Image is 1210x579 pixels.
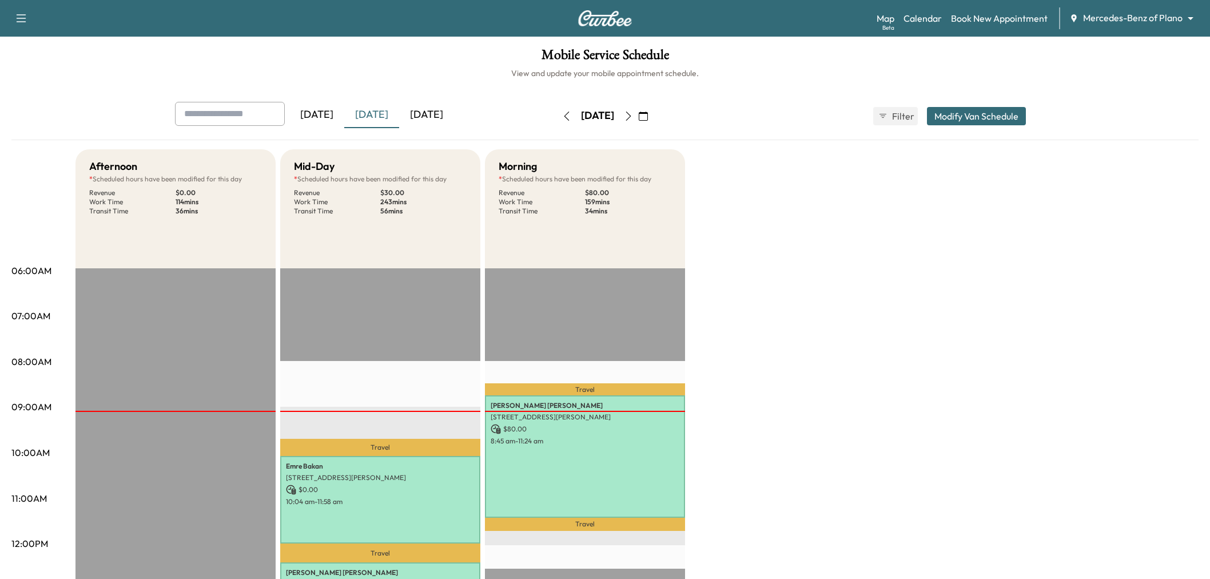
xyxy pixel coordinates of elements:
button: Modify Van Schedule [927,107,1026,125]
p: [STREET_ADDRESS][PERSON_NAME] [491,413,679,422]
p: [PERSON_NAME] [PERSON_NAME] [286,568,475,577]
p: Scheduled hours have been modified for this day [294,175,467,184]
p: 08:00AM [11,355,51,368]
div: [DATE] [399,102,454,128]
span: Mercedes-Benz of Plano [1083,11,1183,25]
p: Transit Time [294,207,380,216]
p: 07:00AM [11,309,50,323]
div: [DATE] [581,109,614,123]
a: Calendar [903,11,942,25]
p: Emre Bakan [286,462,475,471]
h1: Mobile Service Schedule [11,48,1199,68]
button: Filter [873,107,918,125]
p: 243 mins [380,197,467,207]
p: 114 mins [176,197,262,207]
p: Transit Time [89,207,176,216]
div: [DATE] [344,102,399,128]
p: Travel [485,518,685,531]
p: Transit Time [499,207,585,216]
p: 159 mins [585,197,671,207]
p: 10:00AM [11,446,50,459]
p: 06:00AM [11,264,51,277]
p: $ 0.00 [176,188,262,197]
p: $ 30.00 [380,188,467,197]
div: [DATE] [289,102,344,128]
p: 56 mins [380,207,467,216]
span: Filter [892,109,913,123]
p: Revenue [294,188,380,197]
p: Scheduled hours have been modified for this day [499,175,671,184]
a: Book New Appointment [951,11,1048,25]
p: 36 mins [176,207,262,216]
p: Work Time [294,197,380,207]
p: 11:00AM [11,491,47,505]
p: 34 mins [585,207,671,216]
h5: Morning [499,158,537,175]
p: 8:45 am - 11:24 am [491,437,679,446]
p: Work Time [89,197,176,207]
p: Travel [280,544,480,562]
p: 10:04 am - 11:58 am [286,497,475,506]
p: 09:00AM [11,400,51,414]
p: [PERSON_NAME] [PERSON_NAME] [491,401,679,410]
p: Revenue [499,188,585,197]
p: 12:00PM [11,537,48,550]
p: Scheduled hours have been modified for this day [89,175,262,184]
h5: Afternoon [89,158,137,175]
p: Travel [280,439,480,456]
h6: View and update your mobile appointment schedule. [11,68,1199,79]
a: MapBeta [877,11,894,25]
p: Revenue [89,188,176,197]
p: $ 80.00 [491,424,679,434]
p: [STREET_ADDRESS][PERSON_NAME] [286,473,475,482]
p: Work Time [499,197,585,207]
p: Travel [485,383,685,395]
img: Curbee Logo [578,10,632,26]
h5: Mid-Day [294,158,335,175]
p: $ 80.00 [585,188,671,197]
div: Beta [882,23,894,32]
p: $ 0.00 [286,485,475,495]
